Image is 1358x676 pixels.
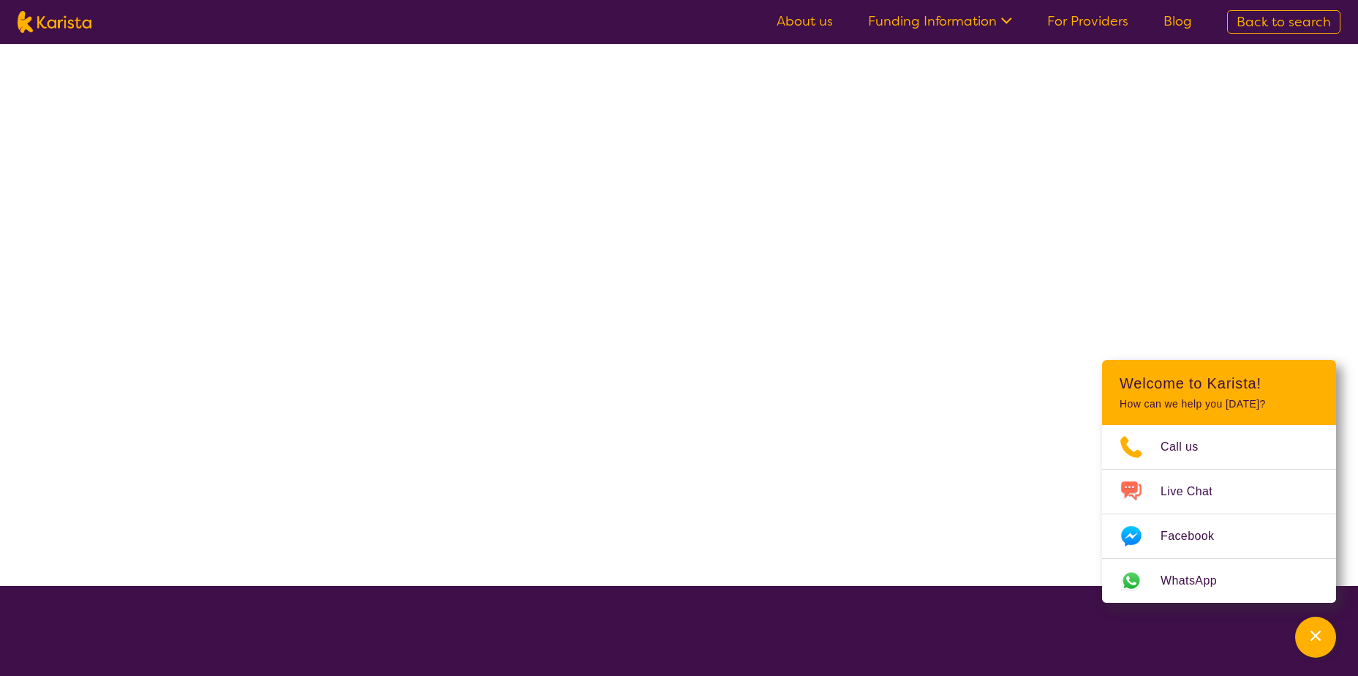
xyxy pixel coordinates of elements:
[1102,360,1336,603] div: Channel Menu
[1295,617,1336,658] button: Channel Menu
[1120,398,1319,410] p: How can we help you [DATE]?
[1161,570,1234,592] span: WhatsApp
[868,12,1012,30] a: Funding Information
[1047,12,1128,30] a: For Providers
[1163,12,1192,30] a: Blog
[1120,375,1319,392] h2: Welcome to Karista!
[777,12,833,30] a: About us
[1237,13,1331,31] span: Back to search
[1161,436,1216,458] span: Call us
[1161,481,1230,503] span: Live Chat
[1161,525,1231,547] span: Facebook
[1102,559,1336,603] a: Web link opens in a new tab.
[1227,10,1340,34] a: Back to search
[1102,425,1336,603] ul: Choose channel
[18,11,91,33] img: Karista logo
